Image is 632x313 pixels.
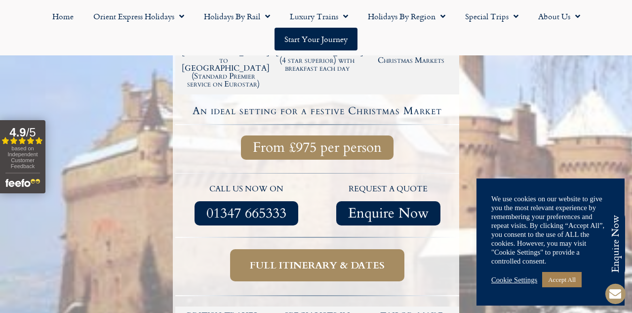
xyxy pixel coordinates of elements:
[369,33,453,64] h2: Stunning [GEOGRAPHIC_DATA] with Medieval Christmas Markets
[42,5,83,28] a: Home
[358,5,455,28] a: Holidays by Region
[348,207,429,220] span: Enquire Now
[5,5,627,50] nav: Menu
[491,275,537,284] a: Cookie Settings
[280,5,358,28] a: Luxury Trains
[275,28,357,50] a: Start your Journey
[177,106,458,116] h4: An ideal setting for a festive Christmas Market
[322,183,455,196] p: request a quote
[206,207,286,220] span: 01347 665333
[276,33,359,72] h2: 3 nights' hotel accommodation at the [GEOGRAPHIC_DATA] (4 star superior) with breakfast each day
[230,249,404,281] a: Full itinerary & dates
[253,141,382,154] span: From £975 per person
[528,5,590,28] a: About Us
[491,194,610,266] div: We use cookies on our website to give you the most relevant experience by remembering your prefer...
[182,33,266,88] h2: First Class return rail travel from [GEOGRAPHIC_DATA] to [GEOGRAPHIC_DATA] (Standard Premier serv...
[83,5,194,28] a: Orient Express Holidays
[241,135,394,160] a: From £975 per person
[250,259,385,271] span: Full itinerary & dates
[195,201,298,225] a: 01347 665333
[336,201,440,225] a: Enquire Now
[542,272,582,287] a: Accept All
[180,183,313,196] p: call us now on
[194,5,280,28] a: Holidays by Rail
[455,5,528,28] a: Special Trips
